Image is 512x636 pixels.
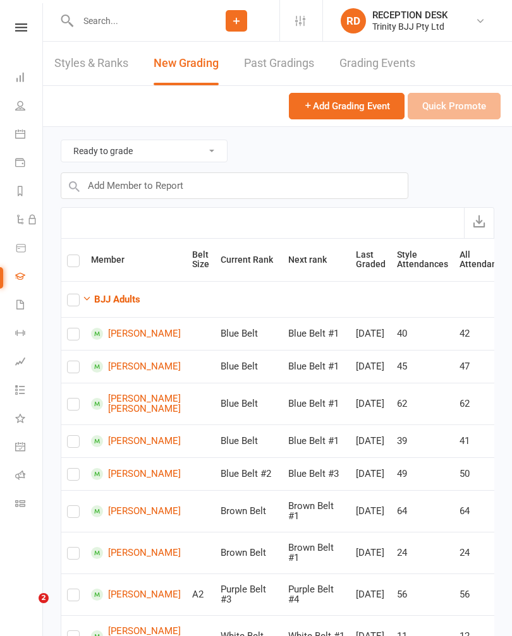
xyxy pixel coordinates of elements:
[54,42,128,85] a: Styles & Ranks
[283,457,350,490] td: Blue Belt #3
[215,383,283,424] td: Blue Belt
[350,457,391,490] td: [DATE]
[91,435,181,447] a: [PERSON_NAME]
[350,317,391,350] td: [DATE]
[15,235,44,263] a: Product Sales
[91,547,181,559] a: [PERSON_NAME]
[215,490,283,532] td: Brown Belt
[91,589,181,601] a: [PERSON_NAME]
[15,64,44,93] a: Dashboard
[391,532,454,573] td: 24
[350,239,391,281] th: Last Graded
[91,328,181,340] a: [PERSON_NAME]
[39,593,49,603] span: 2
[391,350,454,383] td: 45
[350,490,391,532] td: [DATE]
[186,573,215,615] td: A2
[15,462,44,491] a: Roll call kiosk mode
[94,294,140,305] strong: BJJ Adults
[13,593,43,623] iframe: Intercom live chat
[91,361,181,373] a: [PERSON_NAME]
[215,424,283,457] td: Blue Belt
[372,9,448,21] div: RECEPTION DESK
[154,42,219,85] a: New Grading
[303,100,390,112] span: Add Grading Event
[215,532,283,573] td: Brown Belt
[391,457,454,490] td: 49
[15,93,44,121] a: People
[61,239,85,281] th: Select all
[82,292,140,307] button: BJJ Adults
[15,434,44,462] a: General attendance kiosk mode
[283,532,350,573] td: Brown Belt #1
[350,424,391,457] td: [DATE]
[391,317,454,350] td: 40
[85,239,186,281] th: Member
[339,42,415,85] a: Grading Events
[91,468,181,480] a: [PERSON_NAME]
[15,405,44,434] a: What's New
[244,42,314,85] a: Past Gradings
[391,383,454,424] td: 62
[215,317,283,350] td: Blue Belt
[350,383,391,424] td: [DATE]
[283,317,350,350] td: Blue Belt #1
[391,573,454,615] td: 56
[350,532,391,573] td: [DATE]
[283,350,350,383] td: Blue Belt #1
[215,457,283,490] td: Blue Belt #2
[350,350,391,383] td: [DATE]
[283,490,350,532] td: Brown Belt #1
[15,178,44,207] a: Reports
[283,573,350,615] td: Purple Belt #4
[15,491,44,519] a: Class kiosk mode
[391,490,454,532] td: 64
[350,573,391,615] td: [DATE]
[61,172,408,199] input: Add Member to Report
[372,21,448,32] div: Trinity BJJ Pty Ltd
[289,93,405,119] button: Add Grading Event
[91,505,181,517] a: [PERSON_NAME]
[186,239,215,281] th: Belt Size
[215,573,283,615] td: Purple Belt #3
[15,349,44,377] a: Assessments
[283,424,350,457] td: Blue Belt #1
[391,239,454,281] th: Style Attendances
[15,121,44,150] a: Calendar
[215,350,283,383] td: Blue Belt
[341,8,366,33] div: RD
[283,239,350,281] th: Next rank
[391,424,454,457] td: 39
[15,150,44,178] a: Payments
[74,12,193,30] input: Search...
[283,383,350,424] td: Blue Belt #1
[91,393,181,414] a: [PERSON_NAME] [PERSON_NAME]
[215,239,283,281] th: Current Rank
